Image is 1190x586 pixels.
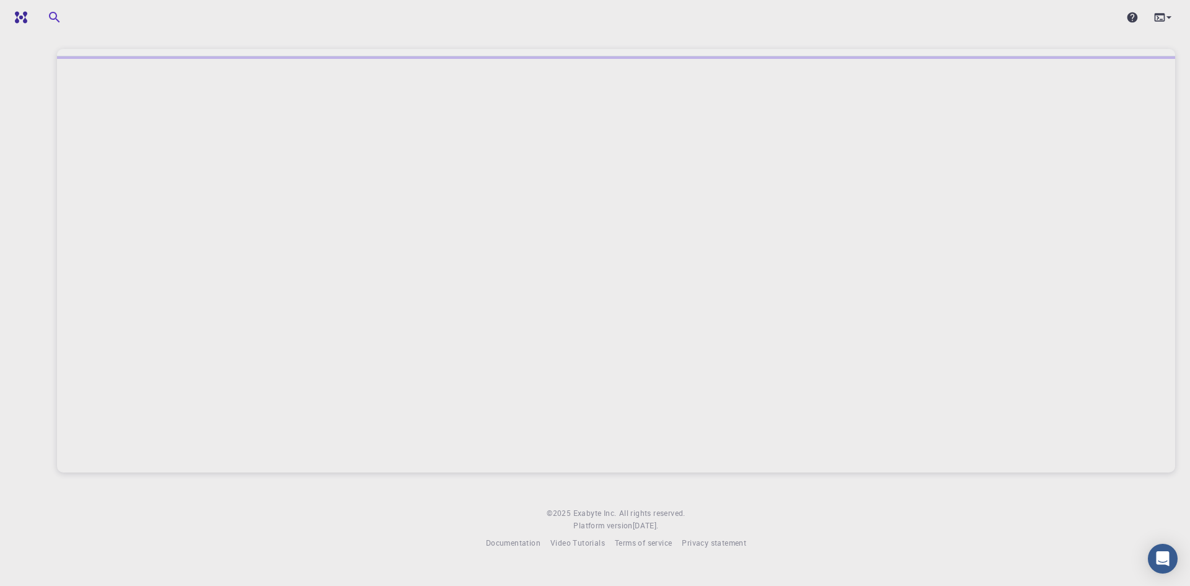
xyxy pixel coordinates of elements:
div: Open Intercom Messenger [1148,544,1178,574]
span: [DATE] . [633,520,659,530]
span: Platform version [573,520,632,532]
a: Exabyte Inc. [573,507,617,520]
img: logo [10,11,27,24]
a: Video Tutorials [550,537,605,549]
span: © 2025 [547,507,573,520]
a: Documentation [486,537,540,549]
a: Privacy statement [682,537,746,549]
span: All rights reserved. [619,507,685,520]
span: Privacy statement [682,538,746,548]
a: Terms of service [615,537,672,549]
span: Terms of service [615,538,672,548]
span: Video Tutorials [550,538,605,548]
a: [DATE]. [633,520,659,532]
span: Documentation [486,538,540,548]
span: Exabyte Inc. [573,508,617,518]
